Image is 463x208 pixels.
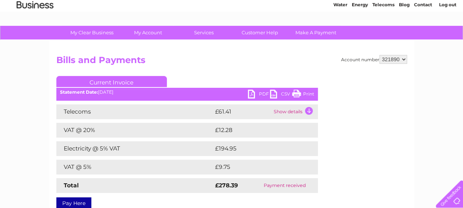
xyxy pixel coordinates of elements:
a: My Clear Business [62,26,122,39]
td: VAT @ 20% [56,123,213,138]
a: My Account [117,26,178,39]
a: Current Invoice [56,76,167,87]
a: Telecoms [372,31,394,37]
td: £194.95 [213,141,305,156]
a: PDF [248,90,270,100]
a: Customer Help [229,26,290,39]
a: Blog [399,31,410,37]
td: Show details [272,104,318,119]
a: Services [173,26,234,39]
td: VAT @ 5% [56,160,213,174]
td: Payment received [252,178,318,193]
a: Energy [352,31,368,37]
a: Contact [414,31,432,37]
a: 0333 014 3131 [324,4,375,13]
strong: Total [64,182,79,189]
img: logo.png [16,19,54,42]
a: Print [292,90,314,100]
a: CSV [270,90,292,100]
h2: Bills and Payments [56,55,407,69]
a: Make A Payment [285,26,346,39]
div: Account number [341,55,407,64]
td: £12.28 [213,123,302,138]
a: Water [333,31,347,37]
strong: £278.39 [215,182,238,189]
td: £61.41 [213,104,272,119]
a: Log out [439,31,456,37]
b: Statement Date: [60,89,98,95]
div: Clear Business is a trading name of Verastar Limited (registered in [GEOGRAPHIC_DATA] No. 3667643... [58,4,406,36]
div: [DATE] [56,90,318,95]
td: Telecoms [56,104,213,119]
td: Electricity @ 5% VAT [56,141,213,156]
td: £9.75 [213,160,301,174]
